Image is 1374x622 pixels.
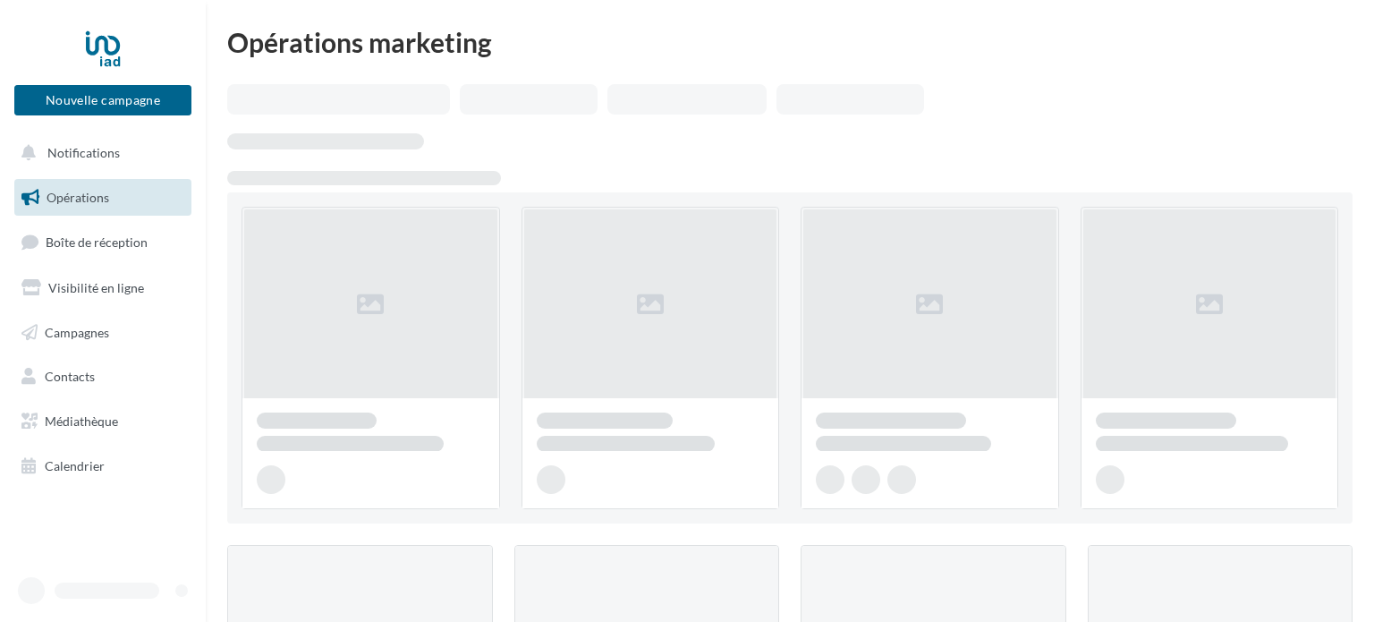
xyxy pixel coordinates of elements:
[48,280,144,295] span: Visibilité en ligne
[45,458,105,473] span: Calendrier
[11,134,188,172] button: Notifications
[47,190,109,205] span: Opérations
[45,324,109,339] span: Campagnes
[11,403,195,440] a: Médiathèque
[11,358,195,396] a: Contacts
[11,447,195,485] a: Calendrier
[14,85,191,115] button: Nouvelle campagne
[11,179,195,217] a: Opérations
[47,145,120,160] span: Notifications
[11,314,195,352] a: Campagnes
[45,413,118,429] span: Médiathèque
[11,223,195,261] a: Boîte de réception
[45,369,95,384] span: Contacts
[11,269,195,307] a: Visibilité en ligne
[227,29,1353,55] div: Opérations marketing
[46,234,148,250] span: Boîte de réception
